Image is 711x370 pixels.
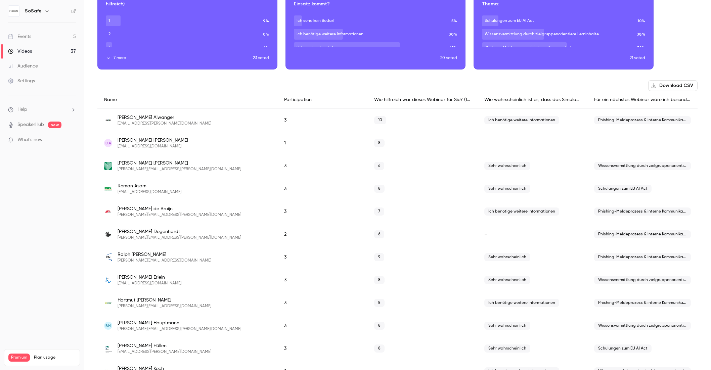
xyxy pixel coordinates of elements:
[104,276,112,284] img: wiesloch.de
[118,235,241,240] span: [PERSON_NAME][EMAIL_ADDRESS][PERSON_NAME][DOMAIN_NAME]
[104,230,112,238] img: la-bw.de
[367,91,478,109] div: Wie hilfreich war dieses Webinar für Sie? (1 = nicht hilfreich bis 10 = sehr hilfreich)
[484,116,559,124] span: Ich benötige weitere Informationen
[104,207,112,216] img: swk.de
[17,106,27,113] span: Help
[374,253,384,261] span: 9
[374,344,385,353] span: 8
[97,291,698,314] div: h.hantke-haring@sozialwerk-st-georg.de
[277,269,367,291] div: 3
[277,246,367,269] div: 3
[594,116,691,124] span: Phishing-Meldeprozess & interne Kommunikation
[118,326,241,332] span: [PERSON_NAME][EMAIL_ADDRESS][PERSON_NAME][DOMAIN_NAME]
[17,121,44,128] a: SpeakerHub
[118,251,211,258] span: Ralph [PERSON_NAME]
[277,223,367,246] div: 2
[68,137,76,143] iframe: Noticeable Trigger
[97,154,698,177] div: monique.arnold@rentenbank.de
[594,207,691,216] span: Phishing-Meldeprozess & interne Kommunikation
[277,291,367,314] div: 3
[97,223,698,246] div: michael.degenhardt@la-bw.de
[118,228,241,235] span: [PERSON_NAME] Degenhardt
[106,55,253,61] button: 7 more
[277,200,367,223] div: 3
[8,6,19,16] img: SoSafe
[17,136,43,143] span: What's new
[594,230,691,238] span: Phishing-Meldeprozess & interne Kommunikation
[48,122,61,128] span: new
[97,132,698,154] div: dirk.anders@ksv-sachsen.de
[594,253,691,261] span: Phishing-Meldeprozess & interne Kommunikation
[118,304,211,309] span: [PERSON_NAME][EMAIL_ADDRESS][DOMAIN_NAME]
[105,140,111,146] span: DA
[97,200,698,223] div: niels.debruijn@swk.de
[484,344,530,353] span: Sehr wahrscheinlich
[594,185,652,193] span: Schulungen zum EU AI Act
[277,154,367,177] div: 3
[277,91,367,109] div: Participation
[374,299,385,307] span: 8
[97,177,698,200] div: roman.asam@wwk.de
[478,91,588,109] div: Wie wahrscheinlich ist es, dass das Simulation Studio bei Ihnen zum Einsatz kommt?
[277,132,367,154] div: 1
[374,230,384,238] span: 6
[104,116,112,124] img: swm.de
[104,253,112,261] img: friedrichshafen.de
[484,299,559,307] span: Ich benötige weitere Informationen
[97,337,698,360] div: huellen.michael@eglv.de
[374,276,385,284] span: 8
[104,344,112,353] img: eglv.de
[118,144,188,149] span: [EMAIL_ADDRESS][DOMAIN_NAME]
[374,116,386,124] span: 10
[484,253,530,261] span: Sehr wahrscheinlich
[484,162,530,170] span: Sehr wahrscheinlich
[97,109,698,132] div: aiwanger.anna@swm.de
[8,33,31,40] div: Events
[478,132,588,154] div: –
[118,342,211,349] span: [PERSON_NAME] Hüllen
[594,276,691,284] span: Wissensvermittlung durch zielgruppenorientiere Lerninhalte
[8,63,38,70] div: Audience
[374,322,385,330] span: 8
[8,354,30,362] span: Premium
[277,177,367,200] div: 3
[118,320,241,326] span: [PERSON_NAME] Hauptmann
[277,337,367,360] div: 3
[484,185,530,193] span: Sehr wahrscheinlich
[34,355,76,360] span: Plan usage
[25,8,42,14] h6: SoSafe
[484,322,530,330] span: Sehr wahrscheinlich
[118,274,181,281] span: [PERSON_NAME] Erlein
[374,207,384,216] span: 7
[118,183,181,189] span: Roman Asam
[105,323,111,329] span: BH
[118,114,211,121] span: [PERSON_NAME] Aiwanger
[97,314,698,337] div: bernd.hauptmann@lra-mil.de
[277,314,367,337] div: 3
[104,185,112,193] img: wwk.de
[118,258,211,263] span: [PERSON_NAME][EMAIL_ADDRESS][DOMAIN_NAME]
[374,162,384,170] span: 6
[594,322,691,330] span: Wissensvermittlung durch zielgruppenorientiere Lerninhalte
[587,91,698,109] div: Für ein nächstes Webinar wäre ich besonders interessiert an dem Thema:
[118,189,181,195] span: [EMAIL_ADDRESS][DOMAIN_NAME]
[8,78,35,84] div: Settings
[594,162,691,170] span: Wissensvermittlung durch zielgruppenorientiere Lerninhalte
[104,162,112,170] img: rentenbank.de
[118,167,241,172] span: [PERSON_NAME][EMAIL_ADDRESS][PERSON_NAME][DOMAIN_NAME]
[118,121,211,126] span: [EMAIL_ADDRESS][PERSON_NAME][DOMAIN_NAME]
[594,299,691,307] span: Phishing-Meldeprozess & interne Kommunikation
[118,160,241,167] span: [PERSON_NAME] [PERSON_NAME]
[8,106,76,113] li: help-dropdown-opener
[118,281,181,286] span: [EMAIL_ADDRESS][DOMAIN_NAME]
[594,344,652,353] span: Schulungen zum EU AI Act
[374,185,385,193] span: 8
[118,137,188,144] span: [PERSON_NAME] [PERSON_NAME]
[587,132,698,154] div: –
[104,299,112,307] img: sozialwerk-st-georg.de
[97,91,277,109] div: Name
[648,80,698,91] button: Download CSV
[478,223,588,246] div: –
[484,207,559,216] span: Ich benötige weitere Informationen
[374,139,385,147] span: 8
